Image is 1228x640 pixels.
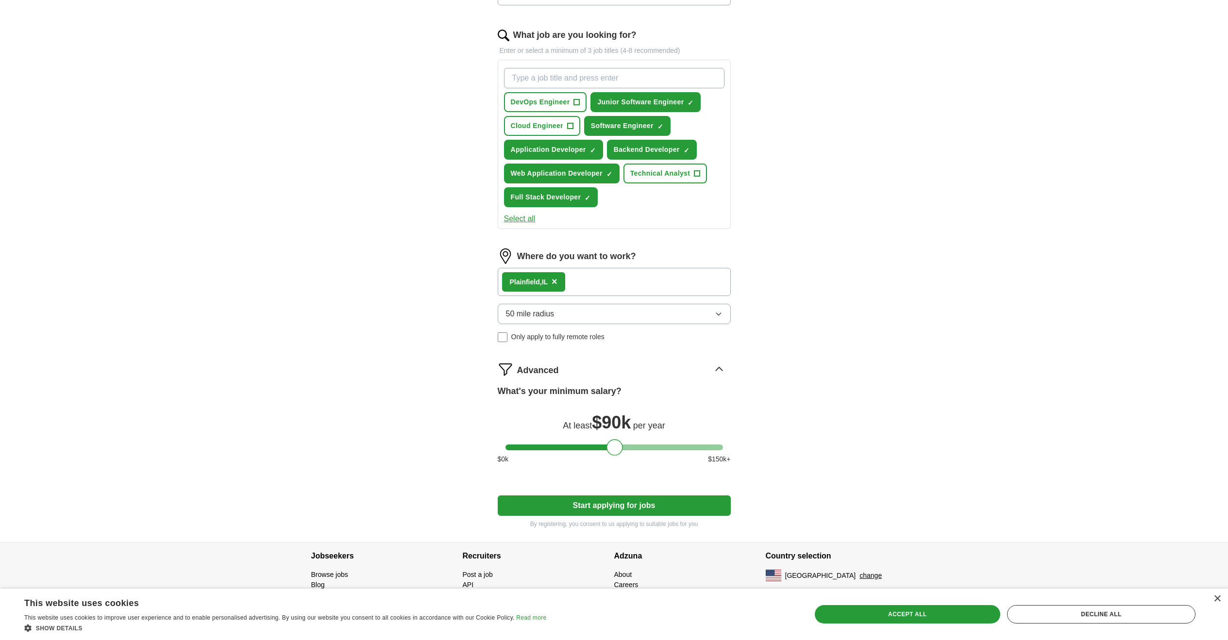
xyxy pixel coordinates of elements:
[498,520,731,528] p: By registering, you consent to us applying to suitable jobs for you
[607,140,697,160] button: Backend Developer✓
[498,454,509,464] span: $ 0 k
[504,164,620,183] button: Web Application Developer✓
[511,192,581,202] span: Full Stack Developer
[498,304,731,324] button: 50 mile radius
[504,116,580,136] button: Cloud Engineer
[504,187,598,207] button: Full Stack Developer✓
[708,454,730,464] span: $ 150 k+
[511,168,603,179] span: Web Application Developer
[511,121,563,131] span: Cloud Engineer
[590,92,701,112] button: Junior Software Engineer✓
[815,605,1000,624] div: Accept all
[630,168,690,179] span: Technical Analyst
[591,121,654,131] span: Software Engineer
[36,625,83,632] span: Show details
[614,145,680,155] span: Backend Developer
[511,97,570,107] span: DevOps Engineer
[498,46,731,56] p: Enter or select a minimum of 3 job titles (4-8 recommended)
[552,275,557,289] button: ×
[614,571,632,578] a: About
[585,194,590,202] span: ✓
[1213,595,1221,603] div: Close
[463,581,474,589] a: API
[584,116,671,136] button: Software Engineer✓
[504,68,724,88] input: Type a job title and press enter
[498,495,731,516] button: Start applying for jobs
[517,364,559,377] span: Advanced
[684,147,690,154] span: ✓
[606,170,612,178] span: ✓
[311,571,348,578] a: Browse jobs
[498,248,513,264] img: location.png
[1007,605,1195,624] div: Decline all
[590,147,596,154] span: ✓
[24,623,546,633] div: Show details
[513,29,637,42] label: What job are you looking for?
[504,213,536,225] button: Select all
[785,571,856,581] span: [GEOGRAPHIC_DATA]
[510,278,542,286] strong: Plainfield,
[511,332,605,342] span: Only apply to fully remote roles
[766,570,781,581] img: US flag
[516,614,546,621] a: Read more, opens a new window
[688,99,693,107] span: ✓
[504,140,603,160] button: Application Developer✓
[24,614,515,621] span: This website uses cookies to improve user experience and to enable personalised advertising. By u...
[510,277,548,287] div: IL
[552,276,557,287] span: ×
[597,97,684,107] span: Junior Software Engineer
[511,145,586,155] span: Application Developer
[24,594,522,609] div: This website uses cookies
[859,571,882,581] button: change
[498,332,507,342] input: Only apply to fully remote roles
[614,581,639,589] a: Careers
[498,30,509,41] img: search.png
[498,361,513,377] img: filter
[657,123,663,131] span: ✓
[506,308,555,320] span: 50 mile radius
[311,581,325,589] a: Blog
[633,421,665,430] span: per year
[766,542,917,570] h4: Country selection
[623,164,707,183] button: Technical Analyst
[498,385,622,398] label: What's your minimum salary?
[504,92,587,112] button: DevOps Engineer
[517,250,636,263] label: Where do you want to work?
[563,421,592,430] span: At least
[592,412,631,432] span: $ 90k
[463,571,493,578] a: Post a job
